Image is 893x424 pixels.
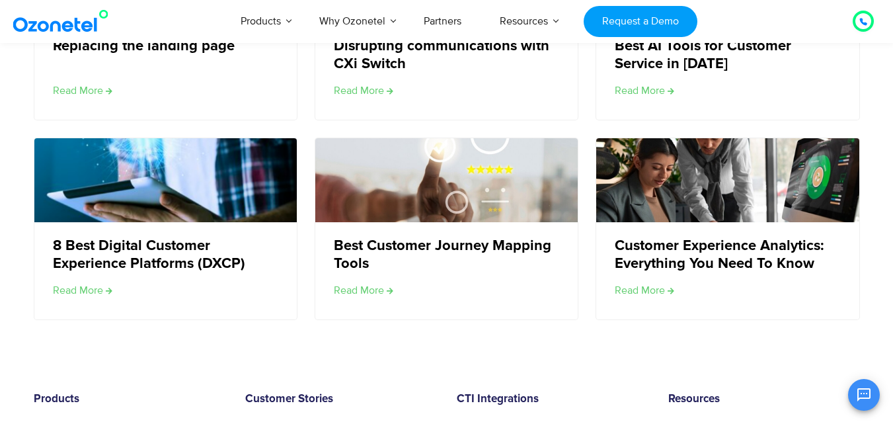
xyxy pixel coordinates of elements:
[615,237,839,273] a: Customer Experience Analytics: Everything You Need To Know
[53,282,112,298] a: Read more about 8 Best Digital Customer Experience Platforms (DXCP)
[34,393,225,406] h6: Products
[53,38,235,55] a: Replacing the landing page
[334,282,393,298] a: Read more about Best Customer Journey Mapping Tools
[457,393,648,406] h6: CTI Integrations
[615,38,839,73] a: Best AI Tools for Customer Service in [DATE]
[848,379,880,411] button: Open chat
[245,393,437,406] h6: Customer Stories
[615,282,674,298] a: Read more about Customer Experience Analytics: Everything You Need To Know
[334,237,558,273] a: Best Customer Journey Mapping Tools
[584,6,697,37] a: Request a Demo
[615,83,674,99] a: Read more about Best AI Tools for Customer Service in 2024
[334,83,393,99] a: Read more about Disrupting communications with CXi Switch
[53,83,112,99] a: Read more about Replacing the landing page
[53,237,277,273] a: 8 Best Digital Customer Experience Platforms (DXCP)
[334,38,558,73] a: Disrupting communications with CXi Switch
